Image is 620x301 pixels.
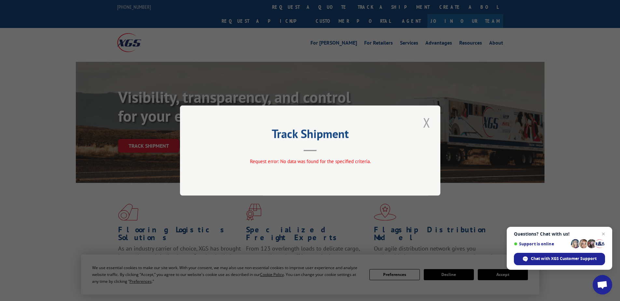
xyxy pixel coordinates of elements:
[593,275,612,294] a: Open chat
[514,231,605,237] span: Questions? Chat with us!
[514,241,569,246] span: Support is online
[531,256,597,262] span: Chat with XGS Customer Support
[250,158,370,164] span: Request error: No data was found for the specified criteria.
[514,253,605,265] span: Chat with XGS Customer Support
[421,114,432,131] button: Close modal
[213,129,408,142] h2: Track Shipment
